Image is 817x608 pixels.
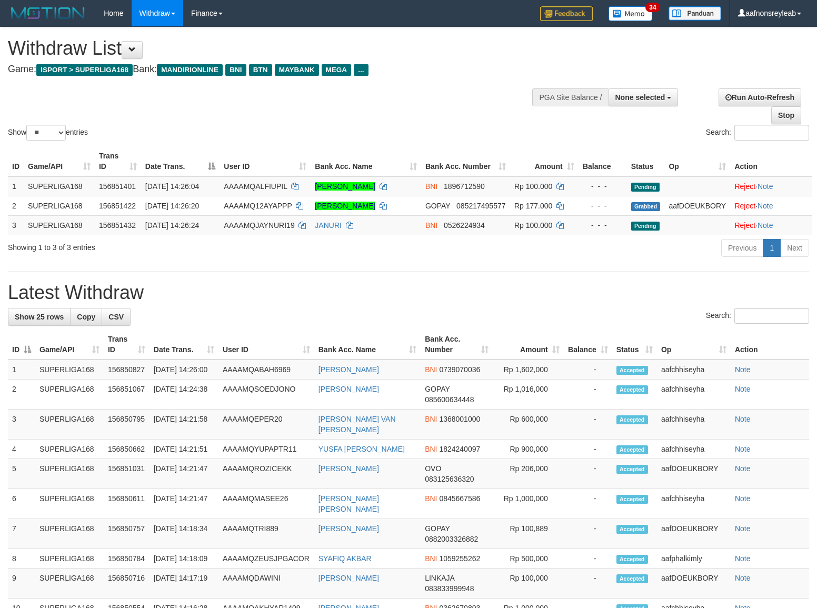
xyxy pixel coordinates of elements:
td: [DATE] 14:18:09 [150,549,218,569]
td: aafchhiseyha [657,410,731,440]
span: AAAAMQALFIUPIL [224,182,287,191]
th: Op: activate to sort column ascending [657,330,731,360]
input: Search: [734,125,809,141]
td: [DATE] 14:18:34 [150,519,218,549]
span: Pending [631,222,660,231]
span: Grabbed [631,202,661,211]
a: JANURI [315,221,342,230]
a: Next [780,239,809,257]
span: Accepted [616,415,648,424]
th: Bank Acc. Number: activate to sort column ascending [421,146,510,176]
a: [PERSON_NAME] [315,182,375,191]
span: [DATE] 14:26:20 [145,202,199,210]
h4: Game: Bank: [8,64,534,75]
td: Rp 1,602,000 [493,360,563,380]
td: [DATE] 14:21:51 [150,440,218,459]
a: Note [758,221,773,230]
td: 156850784 [104,549,150,569]
a: 1 [763,239,781,257]
td: Rp 1,016,000 [493,380,563,410]
td: AAAAMQABAH6969 [218,360,314,380]
span: MANDIRIONLINE [157,64,223,76]
span: 156851432 [99,221,136,230]
td: - [564,440,612,459]
td: AAAAMQYUPAPTR11 [218,440,314,459]
input: Search: [734,308,809,324]
span: Copy 1824240097 to clipboard [439,445,480,453]
a: [PERSON_NAME] [PERSON_NAME] [318,494,379,513]
span: 156851401 [99,182,136,191]
th: Balance: activate to sort column ascending [564,330,612,360]
td: Rp 1,000,000 [493,489,563,519]
div: - - - [583,220,623,231]
a: Note [735,554,751,563]
span: BNI [425,494,437,503]
span: ... [354,64,368,76]
a: SYAFIQ AKBAR [318,554,372,563]
span: Copy 0526224934 to clipboard [444,221,485,230]
span: Copy 1368001000 to clipboard [439,415,480,423]
td: SUPERLIGA168 [35,569,104,599]
td: 8 [8,549,35,569]
span: CSV [108,313,124,321]
th: Date Trans.: activate to sort column descending [141,146,220,176]
a: Reject [734,182,755,191]
td: AAAAMQDAWINI [218,569,314,599]
span: BNI [425,554,437,563]
a: Previous [721,239,763,257]
span: Copy 085217495577 to clipboard [456,202,505,210]
th: User ID: activate to sort column ascending [218,330,314,360]
td: AAAAMQSOEDJONO [218,380,314,410]
td: 156850716 [104,569,150,599]
a: Reject [734,221,755,230]
span: LINKAJA [425,574,454,582]
span: Accepted [616,445,648,454]
td: SUPERLIGA168 [35,459,104,489]
a: Note [735,524,751,533]
img: Feedback.jpg [540,6,593,21]
td: Rp 100,000 [493,569,563,599]
a: Note [735,415,751,423]
td: 3 [8,215,24,235]
span: AAAAMQ12AYAPPP [224,202,292,210]
th: Game/API: activate to sort column ascending [35,330,104,360]
td: aafDOEUKBORY [664,196,730,215]
a: [PERSON_NAME] [318,365,379,374]
td: · [730,215,812,235]
td: SUPERLIGA168 [35,440,104,459]
td: 156851067 [104,380,150,410]
div: PGA Site Balance / [532,88,608,106]
td: aafchhiseyha [657,440,731,459]
td: 2 [8,380,35,410]
td: 6 [8,489,35,519]
span: Rp 177.000 [514,202,552,210]
span: Copy 0845667586 to clipboard [439,494,480,503]
a: Note [735,365,751,374]
span: Copy 0739070036 to clipboard [439,365,480,374]
label: Show entries [8,125,88,141]
span: GOPAY [425,385,450,393]
a: CSV [102,308,131,326]
img: panduan.png [669,6,721,21]
td: [DATE] 14:24:38 [150,380,218,410]
span: Rp 100.000 [514,221,552,230]
span: MEGA [322,64,352,76]
td: - [564,519,612,549]
label: Search: [706,125,809,141]
td: SUPERLIGA168 [35,380,104,410]
img: MOTION_logo.png [8,5,88,21]
td: SUPERLIGA168 [35,489,104,519]
span: BTN [249,64,272,76]
td: AAAAMQTRI889 [218,519,314,549]
td: aafphalkimly [657,549,731,569]
td: - [564,380,612,410]
td: SUPERLIGA168 [24,215,95,235]
td: AAAAMQEPER20 [218,410,314,440]
td: Rp 206,000 [493,459,563,489]
span: BNI [425,221,437,230]
span: Accepted [616,525,648,534]
a: Show 25 rows [8,308,71,326]
td: [DATE] 14:17:19 [150,569,218,599]
a: [PERSON_NAME] VAN [PERSON_NAME] [318,415,396,434]
a: Run Auto-Refresh [719,88,801,106]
